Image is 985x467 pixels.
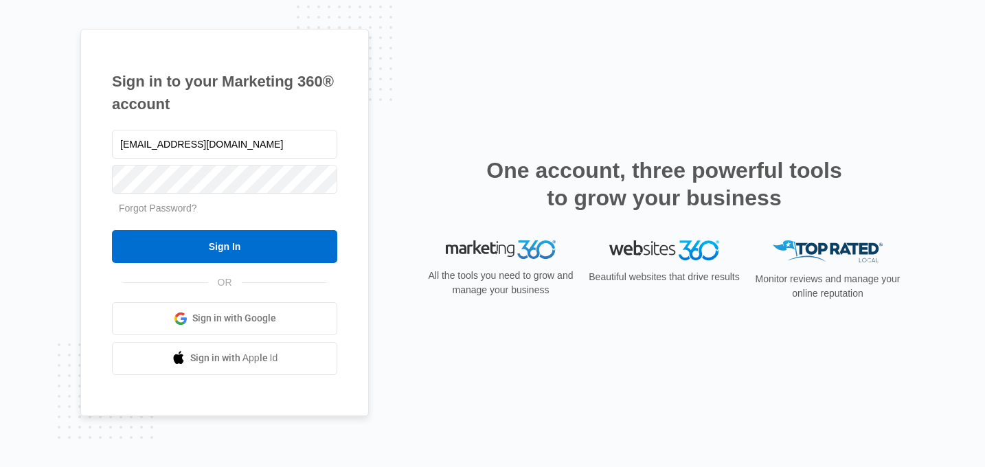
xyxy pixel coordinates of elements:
a: Sign in with Google [112,302,337,335]
a: Sign in with Apple Id [112,342,337,375]
img: Marketing 360 [446,240,556,260]
span: Sign in with Apple Id [190,351,278,365]
span: OR [208,275,242,290]
h2: One account, three powerful tools to grow your business [482,157,846,212]
a: Forgot Password? [119,203,197,214]
p: Monitor reviews and manage your online reputation [751,272,905,301]
img: Top Rated Local [773,240,883,263]
span: Sign in with Google [192,311,276,326]
h1: Sign in to your Marketing 360® account [112,70,337,115]
img: Websites 360 [609,240,719,260]
input: Email [112,130,337,159]
p: Beautiful websites that drive results [587,270,741,284]
input: Sign In [112,230,337,263]
p: All the tools you need to grow and manage your business [424,269,578,297]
